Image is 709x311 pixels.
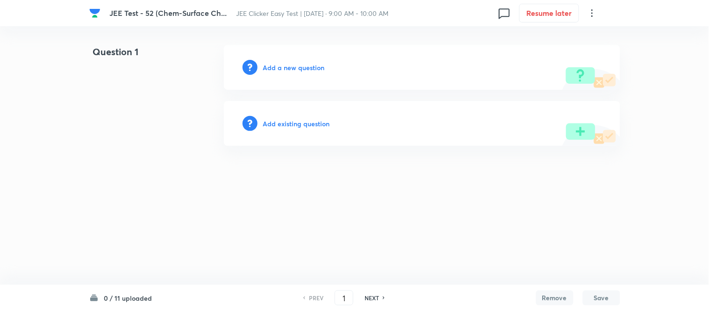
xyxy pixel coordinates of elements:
h6: 0 / 11 uploaded [104,293,152,303]
h6: Add a new question [263,63,325,72]
button: Save [583,290,620,305]
h6: NEXT [365,294,379,302]
a: Company Logo [89,7,102,19]
h6: PREV [309,294,323,302]
img: Company Logo [89,7,100,19]
button: Remove [536,290,573,305]
span: JEE Clicker Easy Test | [DATE] · 9:00 AM - 10:00 AM [236,9,388,18]
h4: Question 1 [89,45,194,66]
button: Resume later [519,4,579,22]
span: JEE Test - 52 (Chem-Surface Ch... [109,8,227,18]
h6: Add existing question [263,119,330,129]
